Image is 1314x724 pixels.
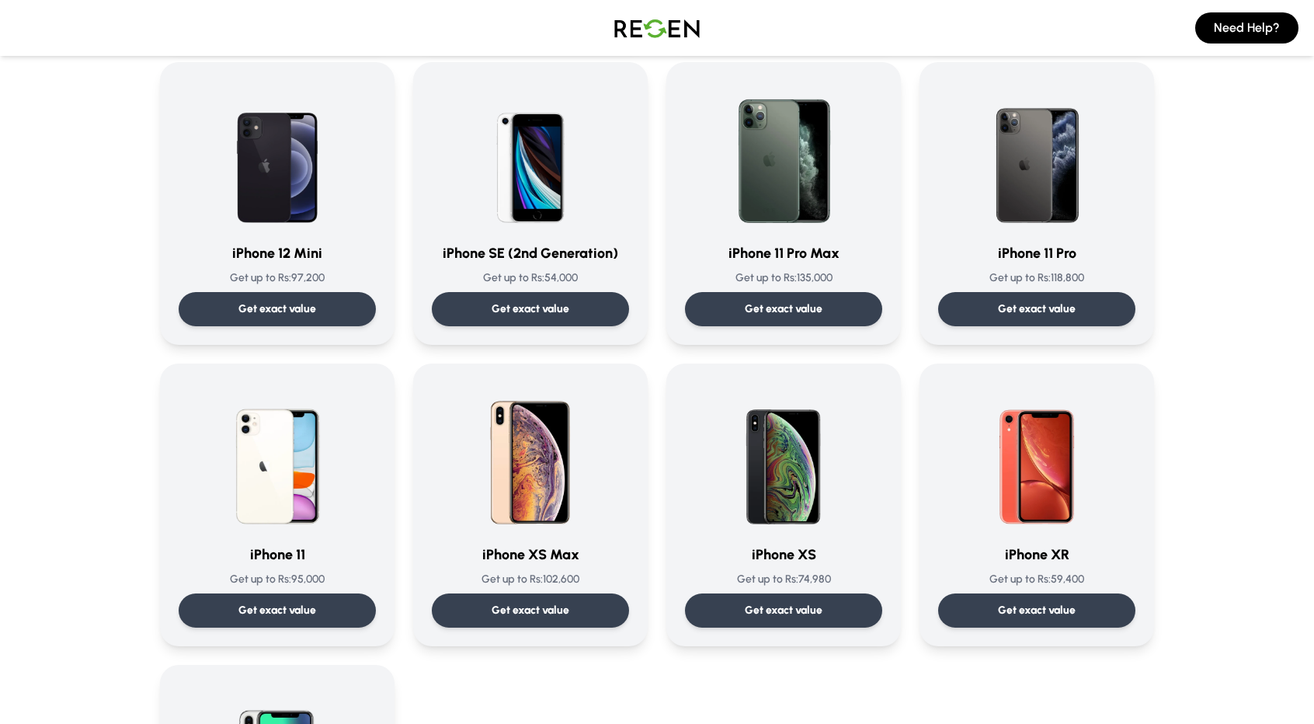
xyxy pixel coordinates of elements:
img: iPhone XS Max [456,382,605,531]
p: Get up to Rs: 135,000 [685,270,882,286]
h3: iPhone SE (2nd Generation) [432,242,629,264]
p: Get exact value [998,301,1076,317]
img: iPhone 11 [203,382,352,531]
p: Get up to Rs: 59,400 [938,572,1135,587]
p: Get exact value [745,301,822,317]
h3: iPhone 11 Pro [938,242,1135,264]
p: Get up to Rs: 54,000 [432,270,629,286]
img: iPhone 12 Mini [203,81,352,230]
img: iPhone 11 Pro Max [709,81,858,230]
h3: iPhone XR [938,544,1135,566]
p: Get exact value [998,603,1076,618]
p: Get exact value [492,301,569,317]
p: Get exact value [238,603,316,618]
h3: iPhone 11 [179,544,376,566]
p: Get up to Rs: 95,000 [179,572,376,587]
button: Need Help? [1195,12,1298,44]
p: Get up to Rs: 74,980 [685,572,882,587]
p: Get exact value [745,603,822,618]
p: Get exact value [238,301,316,317]
img: iPhone 11 Pro [962,81,1111,230]
img: Logo [603,6,711,50]
p: Get up to Rs: 97,200 [179,270,376,286]
p: Get up to Rs: 118,800 [938,270,1135,286]
h3: iPhone XS [685,544,882,566]
h3: iPhone XS Max [432,544,629,566]
img: iPhone XS [709,382,858,531]
h3: iPhone 11 Pro Max [685,242,882,264]
img: iPhone XR [962,382,1111,531]
p: Get up to Rs: 102,600 [432,572,629,587]
img: iPhone SE (2nd Generation) [456,81,605,230]
h3: iPhone 12 Mini [179,242,376,264]
p: Get exact value [492,603,569,618]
